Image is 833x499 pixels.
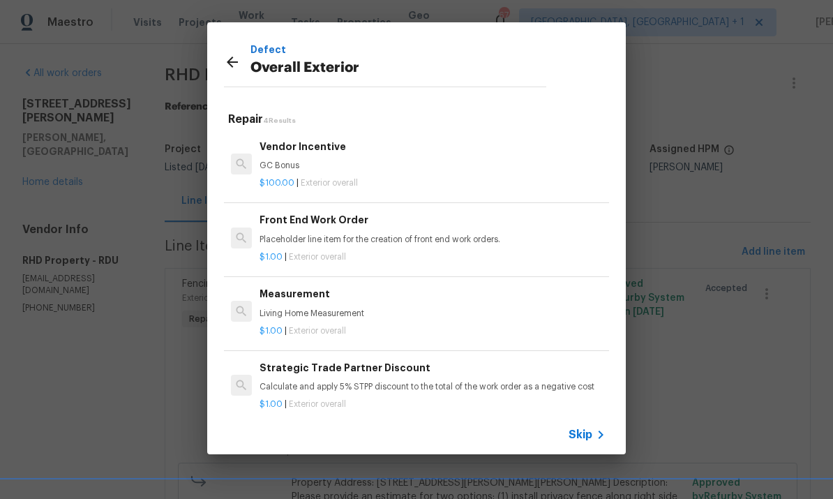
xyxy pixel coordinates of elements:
p: | [260,177,606,189]
p: GC Bonus [260,160,606,172]
span: $1.00 [260,327,283,335]
h6: Front End Work Order [260,212,606,228]
span: Exterior overall [289,327,346,335]
p: Living Home Measurement [260,308,606,320]
p: | [260,251,606,263]
span: 4 Results [263,117,296,124]
p: | [260,399,606,410]
span: Exterior overall [301,179,358,187]
span: Exterior overall [289,253,346,261]
h6: Vendor Incentive [260,139,606,154]
span: Exterior overall [289,400,346,408]
span: $1.00 [260,253,283,261]
span: $1.00 [260,400,283,408]
p: | [260,325,606,337]
p: Defect [250,42,546,57]
h6: Measurement [260,286,606,301]
p: Placeholder line item for the creation of front end work orders. [260,234,606,246]
h5: Repair [228,112,609,127]
span: $100.00 [260,179,294,187]
p: Overall Exterior [250,57,546,80]
span: Skip [569,428,592,442]
p: Calculate and apply 5% STPP discount to the total of the work order as a negative cost [260,381,606,393]
h6: Strategic Trade Partner Discount [260,360,606,375]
